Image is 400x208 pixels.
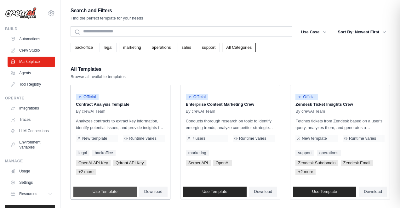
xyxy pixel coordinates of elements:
[19,191,37,196] span: Resources
[76,94,99,100] span: Official
[76,169,96,175] span: +2 more
[71,15,143,21] p: Find the perfect template for your needs
[8,45,55,55] a: Crew Studio
[295,94,318,100] span: Official
[92,150,115,156] a: backoffice
[5,159,55,164] div: Manage
[183,187,247,197] a: Use Template
[8,68,55,78] a: Agents
[302,136,327,141] span: New template
[8,115,55,125] a: Traces
[349,136,376,141] span: Runtime varies
[5,26,55,31] div: Build
[8,34,55,44] a: Automations
[312,189,337,194] span: Use Template
[76,101,165,108] p: Contract Analysis Template
[8,126,55,136] a: LLM Connections
[178,43,195,52] a: sales
[295,169,316,175] span: +2 more
[71,43,97,52] a: backoffice
[5,96,55,101] div: Operate
[76,150,89,156] a: legal
[5,7,37,19] img: Logo
[213,160,232,166] span: OpenAI
[295,101,385,108] p: Zendesk Ticket Insights Crew
[202,189,227,194] span: Use Template
[8,189,55,199] button: Resources
[192,136,206,141] span: 7 users
[71,65,126,74] h2: All Templates
[295,109,325,114] span: By crewAI Team
[186,101,275,108] p: Enterprise Content Marketing Crew
[76,118,165,131] p: Analyzes contracts to extract key information, identify potential issues, and provide insights fo...
[222,43,256,52] a: All Categories
[295,160,338,166] span: Zendesk Subdomain
[139,187,168,197] a: Download
[239,136,266,141] span: Runtime varies
[8,57,55,67] a: Marketplace
[186,94,209,100] span: Official
[198,43,220,52] a: support
[254,189,272,194] span: Download
[73,187,137,197] a: Use Template
[293,187,356,197] a: Use Template
[148,43,175,52] a: operations
[186,160,211,166] span: Serper API
[8,79,55,89] a: Tool Registry
[8,177,55,188] a: Settings
[334,26,390,38] button: Sort By: Newest First
[8,103,55,113] a: Integrations
[341,160,373,166] span: Zendesk Email
[113,160,146,166] span: Qdrant API Key
[71,6,143,15] h2: Search and Filters
[93,189,117,194] span: Use Template
[71,74,126,80] p: Browse all available templates
[359,187,387,197] a: Download
[297,26,330,38] button: Use Case
[144,189,163,194] span: Download
[8,166,55,176] a: Usage
[317,150,341,156] a: operations
[76,109,106,114] span: By crewAI Team
[76,160,111,166] span: OpenAI API Key
[8,137,55,152] a: Environment Variables
[100,43,116,52] a: legal
[295,150,314,156] a: support
[249,187,277,197] a: Download
[364,189,382,194] span: Download
[129,136,157,141] span: Runtime varies
[186,150,209,156] a: marketing
[295,118,385,131] p: Fetches tickets from Zendesk based on a user's query, analyzes them, and generates a summary. Out...
[186,118,275,131] p: Conducts thorough research on topic to identify emerging trends, analyze competitor strategies, a...
[119,43,145,52] a: marketing
[82,136,107,141] span: New template
[186,109,215,114] span: By crewAI Team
